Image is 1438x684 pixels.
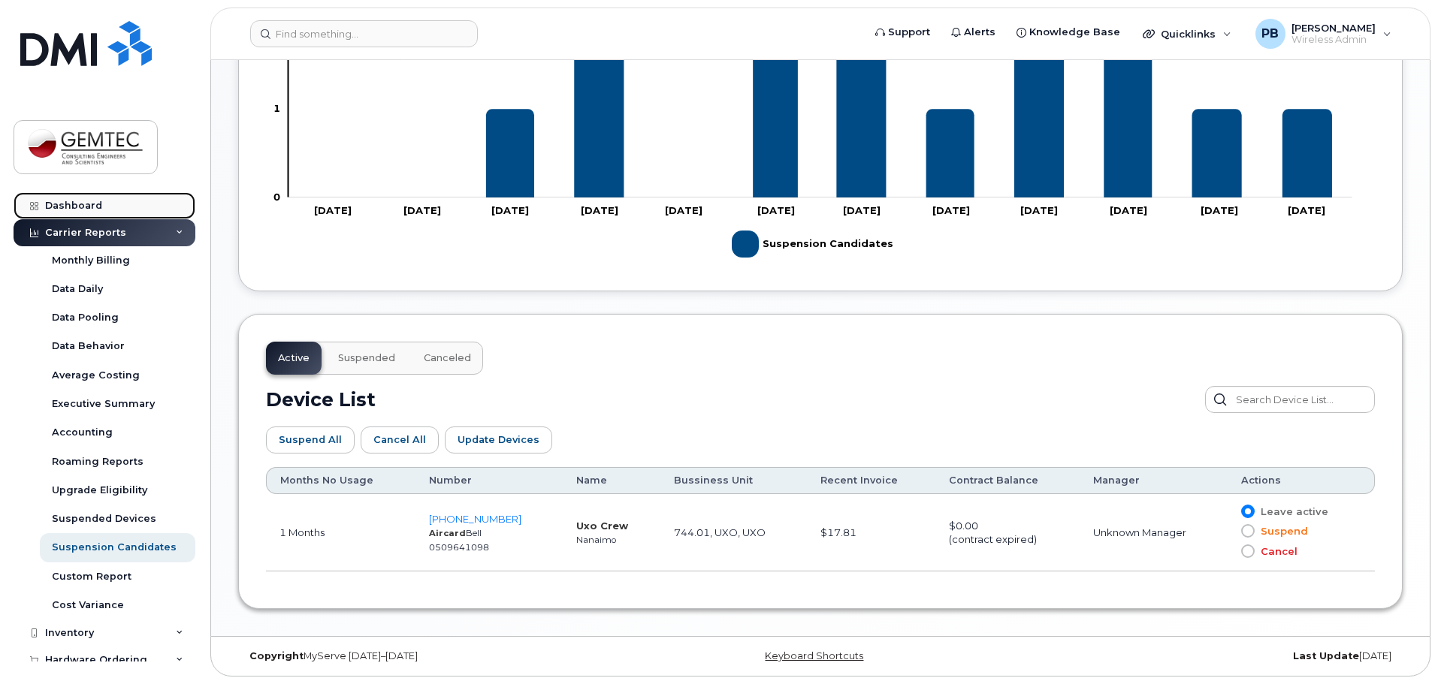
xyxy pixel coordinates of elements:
strong: Copyright [249,650,304,661]
span: (contract expired) [949,533,1037,545]
td: $17.81 [807,494,936,571]
a: [PHONE_NUMBER] [429,513,521,525]
button: Suspend All [266,426,355,453]
td: Unknown Manager [1080,494,1228,571]
span: Cancel All [373,432,426,447]
tspan: 0 [273,191,280,203]
tspan: [DATE] [581,204,618,216]
span: Wireless Admin [1291,34,1376,46]
span: Suspend [1255,524,1308,538]
tspan: [DATE] [403,204,441,216]
tspan: [DATE] [932,204,970,216]
tspan: [DATE] [1201,204,1238,216]
small: Nanaimo [576,535,616,545]
th: Contract Balance [935,467,1079,494]
tspan: [DATE] [314,204,352,216]
div: MyServe [DATE]–[DATE] [238,650,627,662]
div: [DATE] [1014,650,1403,662]
div: Quicklinks [1132,19,1242,49]
button: Cancel All [361,426,439,453]
div: Patricia Boulanger [1245,19,1402,49]
tspan: [DATE] [1020,204,1058,216]
g: Legend [732,224,893,264]
button: Update Devices [445,426,552,453]
tspan: [DATE] [491,204,529,216]
strong: Last Update [1293,650,1359,661]
span: Cancel [1255,544,1298,559]
td: 744.01, UXO, UXO [660,494,807,571]
span: Canceled [424,352,471,364]
tspan: [DATE] [1288,204,1325,216]
tspan: 1 [273,102,280,114]
span: PB [1261,25,1279,43]
input: Search Device List... [1205,386,1375,413]
td: $0.00 [935,494,1079,571]
span: Quicklinks [1161,28,1216,40]
input: Find something... [250,20,478,47]
a: Support [865,17,941,47]
span: Suspend All [279,432,342,447]
td: 1 Months [266,494,415,571]
span: Support [888,25,930,40]
tspan: [DATE] [665,204,702,216]
th: Actions [1228,467,1375,494]
a: Alerts [941,17,1006,47]
th: Manager [1080,467,1228,494]
span: Update Devices [458,432,539,447]
small: Bell 0509641098 [429,528,489,553]
span: Leave active [1255,505,1328,519]
th: Recent Invoice [807,467,936,494]
a: Knowledge Base [1006,17,1131,47]
strong: Uxo Crew [576,520,628,532]
span: Alerts [964,25,995,40]
span: [PERSON_NAME] [1291,22,1376,34]
th: Months No Usage [266,467,415,494]
th: Bussiness Unit [660,467,807,494]
span: Knowledge Base [1029,25,1120,40]
th: Name [563,467,660,494]
a: Keyboard Shortcuts [765,650,863,661]
th: Number [415,467,563,494]
g: Suspension Candidates [732,224,893,264]
h2: Device List [266,388,376,411]
span: Suspended [338,352,395,364]
tspan: [DATE] [757,204,795,216]
tspan: [DATE] [1110,204,1147,216]
tspan: [DATE] [843,204,881,216]
strong: Aircard [429,528,466,538]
